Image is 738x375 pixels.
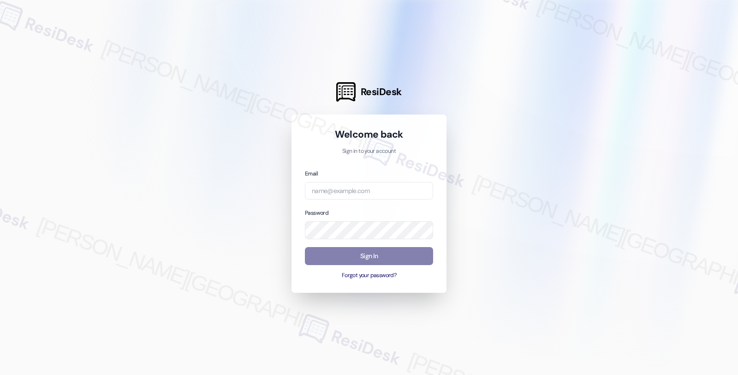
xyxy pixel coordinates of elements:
[305,247,433,265] button: Sign In
[305,182,433,200] input: name@example.com
[361,85,402,98] span: ResiDesk
[305,128,433,141] h1: Welcome back
[305,272,433,280] button: Forgot your password?
[336,82,356,102] img: ResiDesk Logo
[305,209,328,217] label: Password
[305,147,433,156] p: Sign in to your account
[305,170,318,177] label: Email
